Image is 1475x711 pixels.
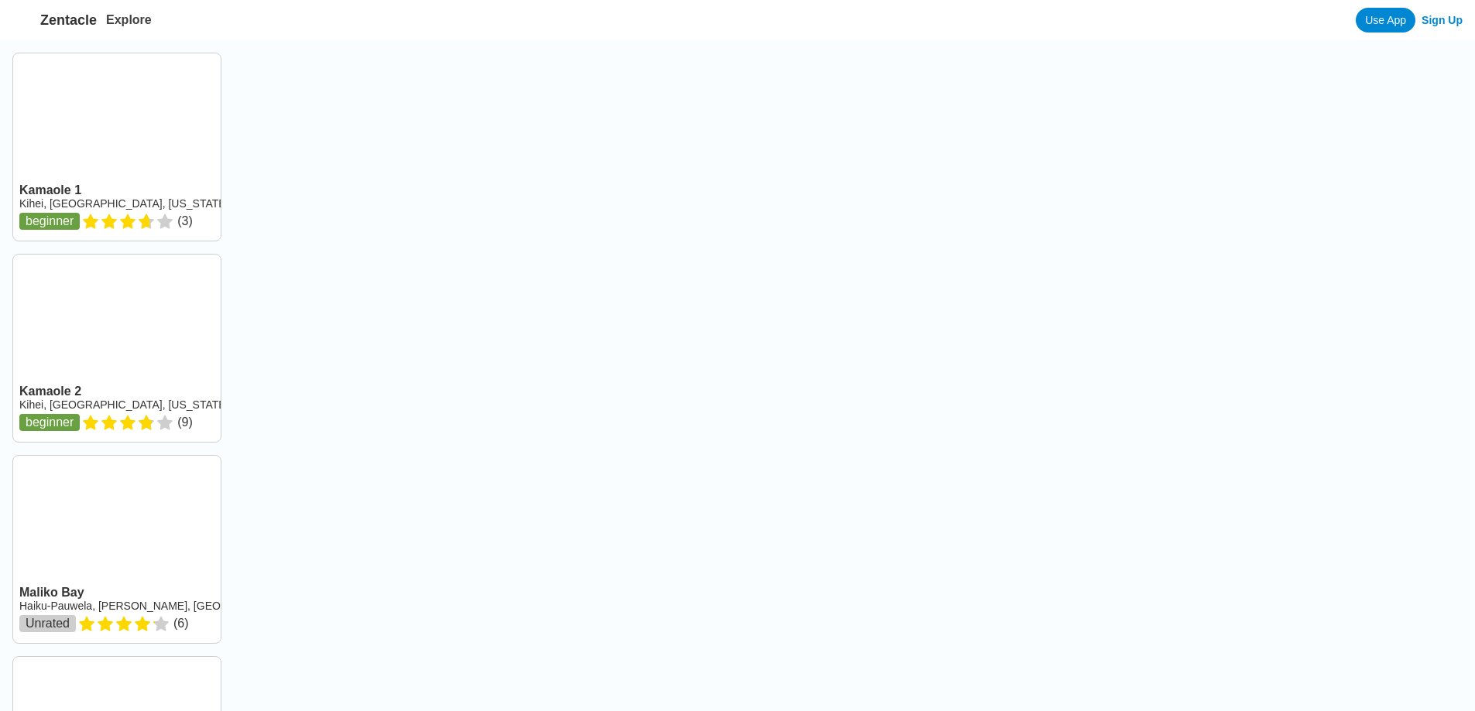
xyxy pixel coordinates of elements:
[1356,8,1415,32] a: Use App
[19,600,307,612] a: Haiku-Pauwela, [PERSON_NAME], [GEOGRAPHIC_DATA]
[12,8,97,32] a: Zentacle logoZentacle
[106,13,152,26] a: Explore
[40,12,97,29] span: Zentacle
[19,197,228,210] a: Kihei, [GEOGRAPHIC_DATA], [US_STATE]
[12,8,37,32] img: Zentacle logo
[1422,14,1463,26] a: Sign Up
[19,398,228,411] a: Kihei, [GEOGRAPHIC_DATA], [US_STATE]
